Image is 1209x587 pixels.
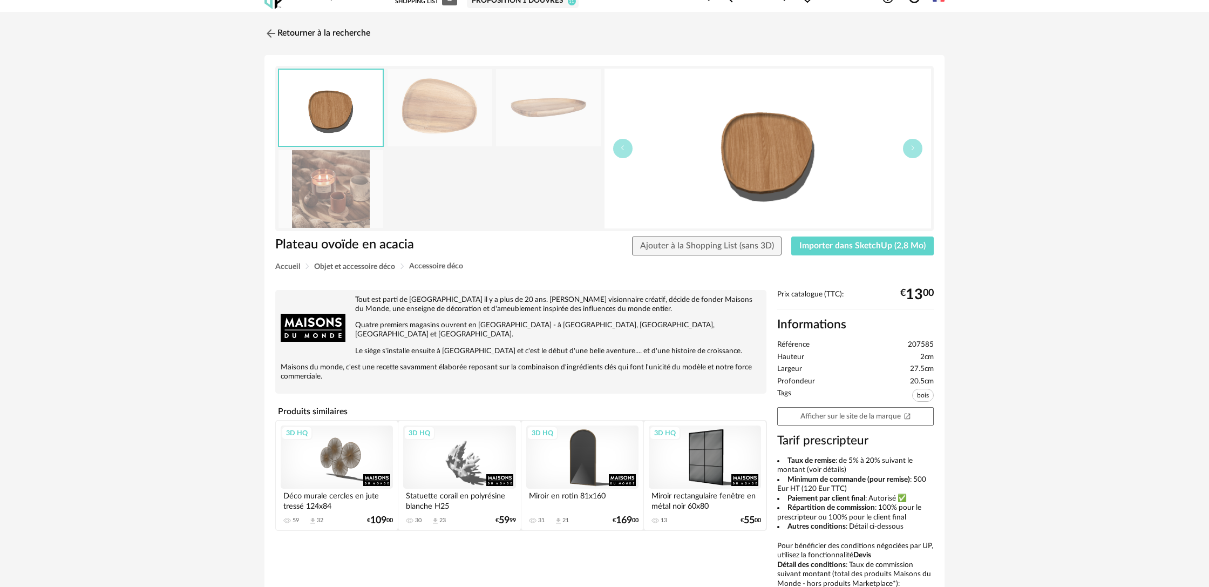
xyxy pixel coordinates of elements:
img: thumbnail.png [604,69,931,228]
span: 169 [616,517,632,524]
a: Afficher sur le site de la marqueOpen In New icon [777,407,934,426]
div: € 00 [367,517,393,524]
div: 21 [562,517,569,524]
span: Accueil [275,263,300,271]
div: 3D HQ [527,426,558,440]
div: Déco murale cercles en jute tressé 124x84 [281,489,393,510]
li: : Détail ci-dessous [777,522,934,532]
a: 3D HQ Déco murale cercles en jute tressé 124x84 59 Download icon 32 €10900 [276,421,398,530]
li: : 500 Eur HT (120 Eur TTC) [777,475,934,494]
span: 207585 [908,340,934,350]
span: Profondeur [777,377,815,387]
a: Retourner à la recherche [264,22,370,45]
span: Accessoire déco [409,262,463,270]
span: 59 [499,517,510,524]
p: Tout est parti de [GEOGRAPHIC_DATA] il y a plus de 20 ans. [PERSON_NAME] visionnaire créatif, déc... [281,295,761,314]
span: bois [912,389,934,402]
div: 23 [439,517,446,524]
p: Quatre premiers magasins ouvrent en [GEOGRAPHIC_DATA] - à [GEOGRAPHIC_DATA], [GEOGRAPHIC_DATA], [... [281,321,761,339]
a: 3D HQ Miroir rectangulaire fenêtre en métal noir 60x80 13 €5500 [644,421,766,530]
li: : 100% pour le prescripteur ou 100% pour le client final [777,503,934,522]
li: : de 5% à 20% suivant le montant (voir détails) [777,456,934,475]
img: plateau-ovoide-en-acacia-1000-15-2-207585_15.jpg [279,150,383,227]
a: 3D HQ Statuette corail en polyrésine blanche H25 30 Download icon 23 €5999 [398,421,520,530]
div: € 00 [741,517,761,524]
p: Le siège s'installe ensuite à [GEOGRAPHIC_DATA] et c'est le début d'une belle aventure.... et d'u... [281,347,761,356]
img: brand logo [281,295,345,360]
div: € 99 [495,517,516,524]
div: 59 [293,517,299,524]
h1: Plateau ovoïde en acacia [275,237,544,253]
b: Détail des conditions [777,561,846,569]
span: Référence [777,340,810,350]
img: plateau-ovoide-en-acacia-1000-15-2-207585_2.jpg [388,69,492,146]
span: Download icon [309,517,317,525]
span: 109 [370,517,386,524]
div: 3D HQ [281,426,313,440]
div: 31 [538,517,545,524]
b: Répartition de commission [787,504,875,511]
button: Importer dans SketchUp (2,8 Mo) [791,237,934,256]
div: Statuette corail en polyrésine blanche H25 [403,489,515,510]
img: svg+xml;base64,PHN2ZyB3aWR0aD0iMjQiIGhlaWdodD0iMjQiIHZpZXdCb3g9IjAgMCAyNCAyNCIgZmlsbD0ibm9uZSIgeG... [264,27,277,40]
div: 13 [661,517,667,524]
b: Minimum de commande (pour remise) [787,476,910,483]
img: thumbnail.png [279,70,383,146]
a: 3D HQ Miroir en rotin 81x160 31 Download icon 21 €16900 [521,421,643,530]
div: Prix catalogue (TTC): [777,290,934,310]
span: Hauteur [777,353,804,362]
div: Miroir rectangulaire fenêtre en métal noir 60x80 [649,489,761,510]
span: Download icon [554,517,562,525]
span: 13 [906,291,923,299]
span: Ajouter à la Shopping List (sans 3D) [640,241,774,250]
h2: Informations [777,317,934,333]
b: Paiement par client final [787,495,865,502]
span: Largeur [777,365,802,374]
img: plateau-ovoide-en-acacia-1000-15-2-207585_1.jpg [496,69,601,146]
div: Breadcrumb [275,262,934,271]
div: 30 [415,517,422,524]
span: 2cm [920,353,934,362]
b: Taux de remise [787,457,836,464]
div: Miroir en rotin 81x160 [526,489,639,510]
button: Ajouter à la Shopping List (sans 3D) [632,237,782,256]
span: 55 [744,517,755,524]
div: 3D HQ [649,426,681,440]
span: Open In New icon [904,412,911,420]
span: Tags [777,389,791,404]
span: Objet et accessoire déco [314,263,395,271]
span: Importer dans SketchUp (2,8 Mo) [799,241,926,250]
h3: Tarif prescripteur [777,433,934,449]
span: Download icon [431,517,439,525]
li: : Autorisé ✅ [777,494,934,504]
div: € 00 [900,291,934,299]
span: 20.5cm [910,377,934,387]
div: 3D HQ [404,426,435,440]
b: Autres conditions [787,523,846,530]
p: Maisons du monde, c'est une recette savamment élaborée reposant sur la combinaison d'ingrédients ... [281,363,761,381]
span: 27.5cm [910,365,934,374]
h4: Produits similaires [275,403,766,420]
div: 32 [317,517,323,524]
b: Devis [853,551,871,559]
div: € 00 [613,517,639,524]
